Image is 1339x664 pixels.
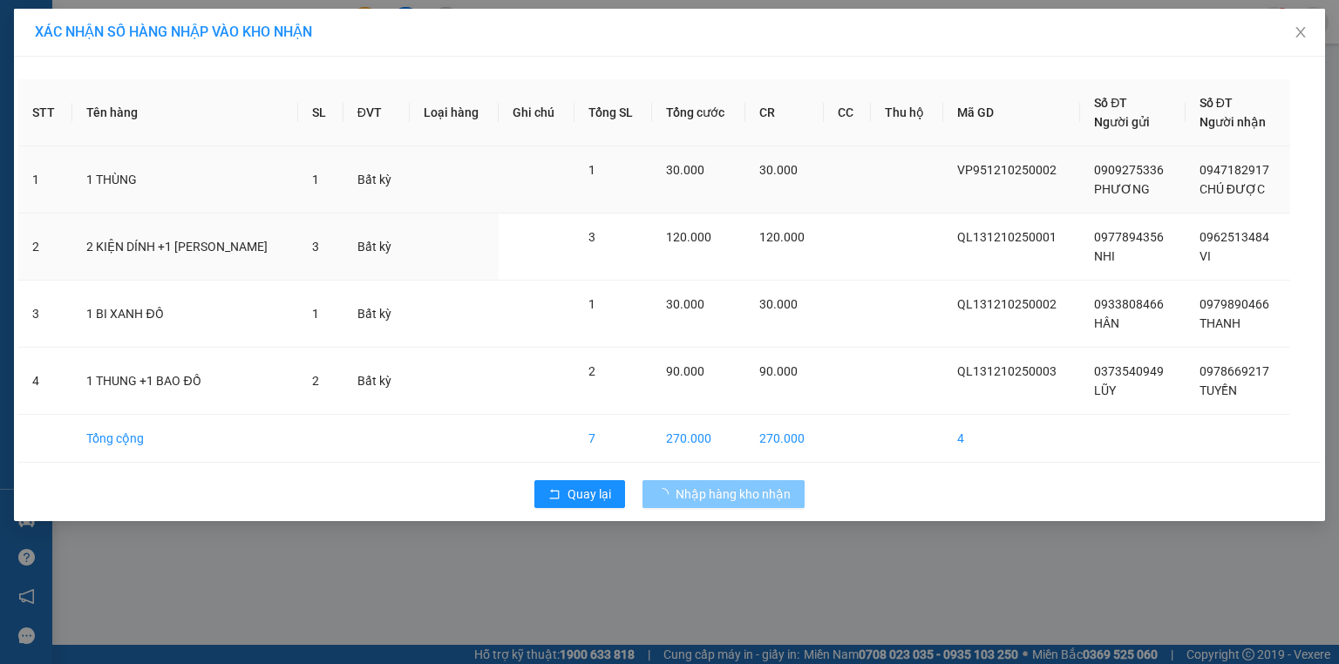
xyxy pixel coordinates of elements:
[1200,364,1269,378] span: 0978669217
[343,348,410,415] td: Bất kỳ
[1094,115,1150,129] span: Người gửi
[759,163,798,177] span: 30.000
[72,79,298,146] th: Tên hàng
[343,146,410,213] td: Bất kỳ
[72,415,298,463] td: Tổng cộng
[18,213,72,281] td: 2
[35,24,312,40] span: XÁC NHẬN SỐ HÀNG NHẬP VÀO KHO NHẬN
[666,230,711,244] span: 120.000
[343,281,410,348] td: Bất kỳ
[871,79,943,146] th: Thu hộ
[1094,163,1164,177] span: 0909275336
[1094,383,1116,397] span: LŨY
[72,213,298,281] td: 2 KIỆN DÍNH +1 [PERSON_NAME]
[1094,297,1164,311] span: 0933808466
[642,480,805,508] button: Nhập hàng kho nhận
[1200,297,1269,311] span: 0979890466
[574,415,652,463] td: 7
[943,79,1080,146] th: Mã GD
[588,364,595,378] span: 2
[1094,249,1115,263] span: NHI
[588,163,595,177] span: 1
[676,484,791,504] span: Nhập hàng kho nhận
[943,415,1080,463] td: 4
[499,79,574,146] th: Ghi chú
[759,297,798,311] span: 30.000
[588,230,595,244] span: 3
[568,484,611,504] span: Quay lại
[312,240,319,254] span: 3
[1200,316,1240,330] span: THANH
[312,173,319,186] span: 1
[666,364,704,378] span: 90.000
[18,281,72,348] td: 3
[1094,230,1164,244] span: 0977894356
[18,146,72,213] td: 1
[72,281,298,348] td: 1 BI XANH ĐỒ
[759,364,798,378] span: 90.000
[72,146,298,213] td: 1 THÙNG
[298,79,343,146] th: SL
[666,297,704,311] span: 30.000
[1200,383,1237,397] span: TUYỀN
[1094,182,1150,196] span: PHƯƠNG
[1294,25,1308,39] span: close
[824,79,871,146] th: CC
[1094,316,1119,330] span: HÂN
[1200,249,1211,263] span: VI
[343,213,410,281] td: Bất kỳ
[588,297,595,311] span: 1
[574,79,652,146] th: Tổng SL
[1200,115,1266,129] span: Người nhận
[1200,96,1233,110] span: Số ĐT
[1094,364,1164,378] span: 0373540949
[759,230,805,244] span: 120.000
[18,348,72,415] td: 4
[745,79,824,146] th: CR
[1200,163,1269,177] span: 0947182917
[312,307,319,321] span: 1
[1094,96,1127,110] span: Số ĐT
[343,79,410,146] th: ĐVT
[656,488,676,500] span: loading
[957,163,1057,177] span: VP951210250002
[745,415,824,463] td: 270.000
[72,348,298,415] td: 1 THUNG +1 BAO ĐỒ
[410,79,499,146] th: Loại hàng
[1200,182,1265,196] span: CHÚ ĐƯỢC
[957,364,1057,378] span: QL131210250003
[1200,230,1269,244] span: 0962513484
[957,230,1057,244] span: QL131210250001
[652,79,745,146] th: Tổng cước
[534,480,625,508] button: rollbackQuay lại
[548,488,561,502] span: rollback
[957,297,1057,311] span: QL131210250002
[666,163,704,177] span: 30.000
[312,374,319,388] span: 2
[1276,9,1325,58] button: Close
[18,79,72,146] th: STT
[652,415,745,463] td: 270.000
